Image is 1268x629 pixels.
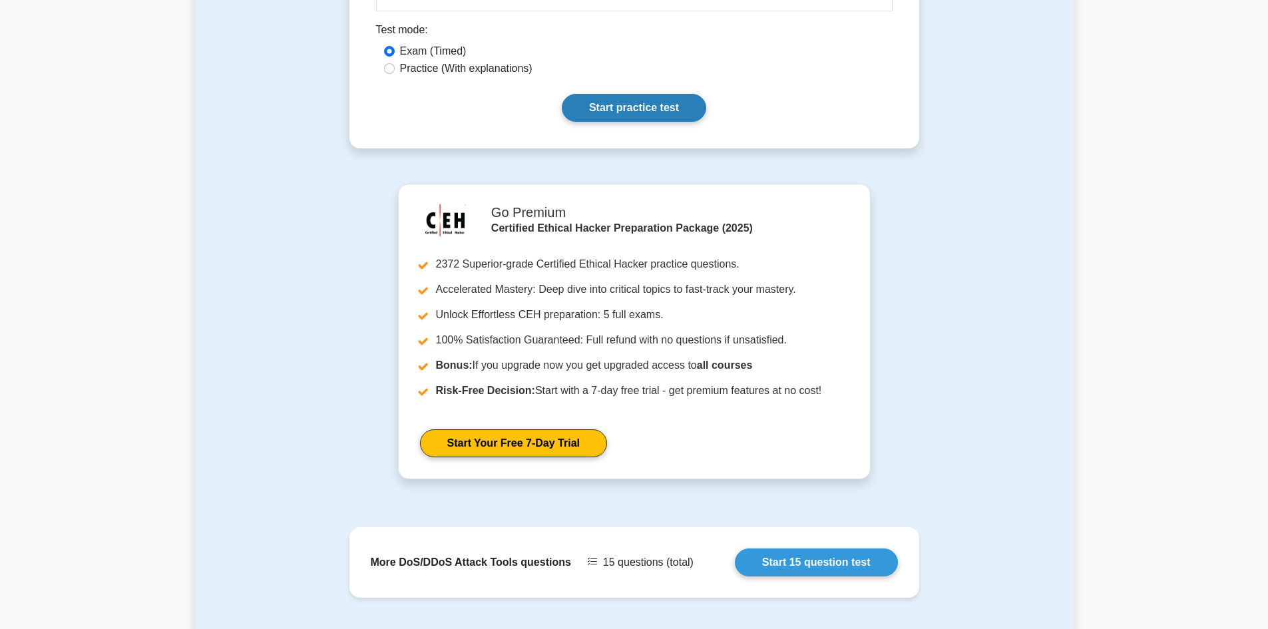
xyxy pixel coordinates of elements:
[400,61,532,77] label: Practice (With explanations)
[400,43,467,59] label: Exam (Timed)
[420,429,607,457] a: Start Your Free 7-Day Trial
[376,22,893,43] div: Test mode:
[735,548,898,576] a: Start 15 question test
[562,94,706,122] a: Start practice test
